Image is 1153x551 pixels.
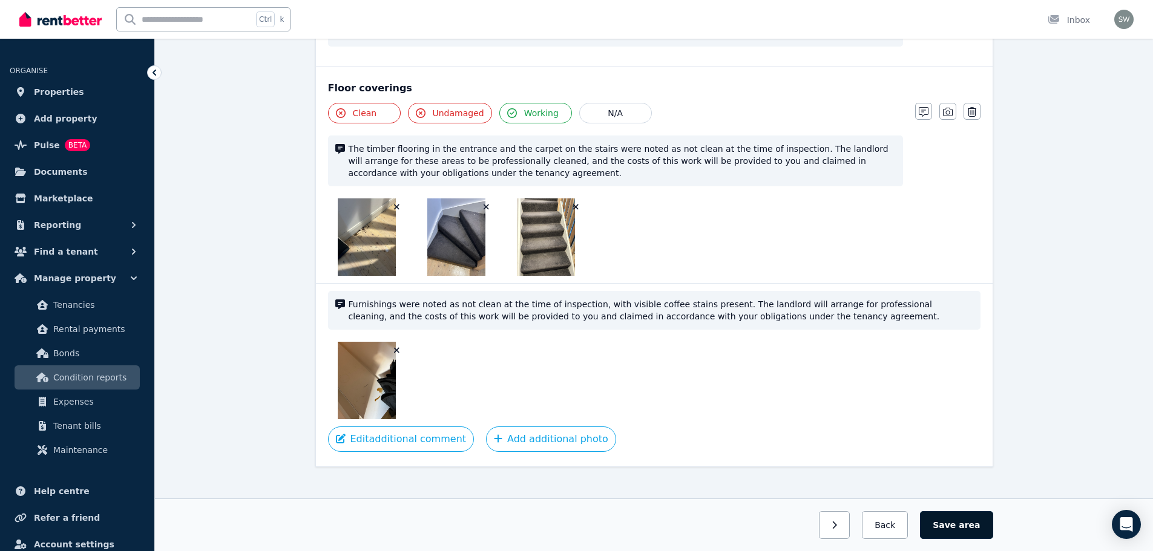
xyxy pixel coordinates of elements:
[34,111,97,126] span: Add property
[1114,10,1134,29] img: Stacey Walker
[338,198,396,276] img: Dirt on floor.jpg
[10,479,145,503] a: Help centre
[15,414,140,438] a: Tenant bills
[10,133,145,157] a: PulseBETA
[53,419,135,433] span: Tenant bills
[10,186,145,210] a: Marketplace
[427,198,485,276] img: Stair 1.jpg
[328,426,475,452] button: Editadditional comment
[53,370,135,385] span: Condition reports
[1048,14,1090,26] div: Inbox
[53,298,135,312] span: Tenancies
[15,317,140,341] a: Rental payments
[353,107,377,119] span: Clean
[53,394,135,409] span: Expenses
[256,11,275,27] span: Ctrl
[499,103,572,123] button: Working
[280,15,284,24] span: k
[34,85,84,99] span: Properties
[34,165,88,179] span: Documents
[10,80,145,104] a: Properties
[579,103,652,123] button: N/A
[53,322,135,336] span: Rental payments
[19,10,102,28] img: RentBetter
[10,160,145,184] a: Documents
[433,107,484,119] span: Undamaged
[34,484,90,498] span: Help centre
[862,511,908,539] button: Back
[34,218,81,232] span: Reporting
[15,341,140,365] a: Bonds
[34,510,100,525] span: Refer a friend
[920,511,993,539] button: Save area
[349,298,973,322] span: Furnishings were noted as not clean at the time of inspection, with visible coffee stains present...
[524,107,559,119] span: Working
[53,443,135,457] span: Maintenance
[53,346,135,360] span: Bonds
[1112,510,1141,539] div: Open Intercom Messenger
[15,293,140,317] a: Tenancies
[34,138,60,152] span: Pulse
[15,365,140,390] a: Condition reports
[10,506,145,530] a: Refer a friend
[65,139,90,151] span: BETA
[34,191,93,206] span: Marketplace
[486,426,616,452] button: Add additional photo
[15,438,140,462] a: Maintenance
[328,103,401,123] button: Clean
[10,213,145,237] button: Reporting
[408,103,492,123] button: Undamaged
[349,143,896,179] span: The timber flooring in the entrance and the carpet on the stairs were noted as not clean at the t...
[328,81,981,96] div: Floor coverings
[15,390,140,414] a: Expenses
[338,342,396,419] img: coffee stains.jpg
[34,244,98,259] span: Find a tenant
[959,519,980,531] span: area
[10,67,48,75] span: ORGANISE
[10,106,145,131] a: Add property
[10,240,145,264] button: Find a tenant
[34,271,116,285] span: Manage property
[10,266,145,290] button: Manage property
[517,198,575,276] img: Stair 2.jpg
